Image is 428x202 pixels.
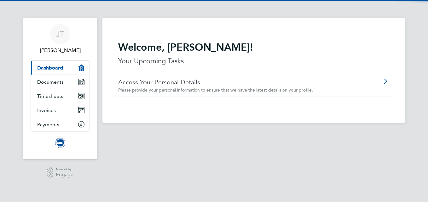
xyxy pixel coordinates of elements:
[31,24,90,54] a: JT[PERSON_NAME]
[37,79,64,85] span: Documents
[37,65,63,71] span: Dashboard
[118,56,389,66] p: Your Upcoming Tasks
[56,172,73,177] span: Engage
[31,103,90,117] a: Invoices
[56,30,64,38] span: JT
[31,138,90,148] a: Go to home page
[37,93,63,99] span: Timesheets
[55,138,65,148] img: brightonandhovealbion-logo-retina.png
[56,167,73,172] span: Powered by
[31,75,90,89] a: Documents
[37,107,56,113] span: Invoices
[23,18,97,159] nav: Main navigation
[118,41,389,53] h2: Welcome, [PERSON_NAME]!
[31,117,90,131] a: Payments
[118,87,313,93] span: Please provide your personal information to ensure that we have the latest details on your profile.
[47,167,74,179] a: Powered byEngage
[31,89,90,103] a: Timesheets
[118,78,354,86] a: Access Your Personal Details
[31,47,90,54] span: John Taylor
[31,61,90,75] a: Dashboard
[37,121,59,127] span: Payments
